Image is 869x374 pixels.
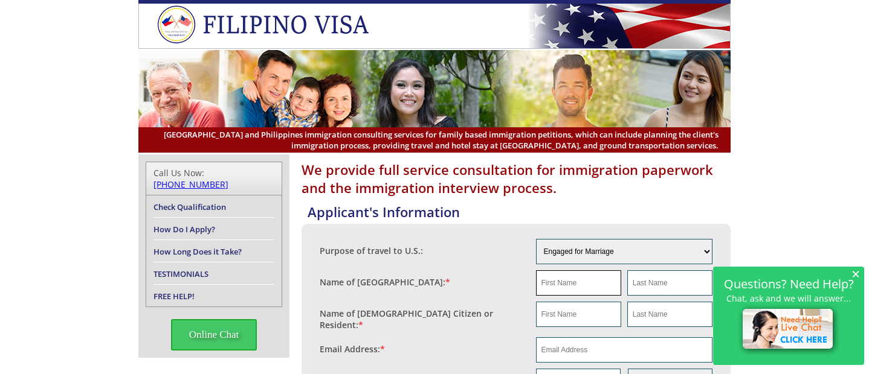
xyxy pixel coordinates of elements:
label: Name of [GEOGRAPHIC_DATA]: [320,276,450,288]
span: Online Chat [171,319,257,350]
span: [GEOGRAPHIC_DATA] and Philippines immigration consulting services for family based immigration pe... [150,129,719,151]
a: [PHONE_NUMBER] [153,179,228,190]
h1: We provide full service consultation for immigration paperwork and the immigration interview proc... [302,160,731,197]
label: Purpose of travel to U.S.: [320,245,423,256]
p: Chat, ask and we will answer... [719,293,858,303]
a: How Long Does it Take? [153,246,242,257]
a: Check Qualification [153,201,226,212]
h2: Questions? Need Help? [719,279,858,289]
input: Last Name [627,270,712,296]
img: live-chat-icon.png [737,303,841,357]
span: × [851,268,860,279]
input: First Name [536,302,621,327]
input: First Name [536,270,621,296]
a: How Do I Apply? [153,224,215,235]
h4: Applicant's Information [308,203,731,221]
a: TESTIMONIALS [153,268,208,279]
input: Email Address [536,337,713,363]
label: Email Address: [320,343,385,355]
div: Call Us Now: [153,167,274,190]
input: Last Name [627,302,712,327]
a: FREE HELP! [153,291,195,302]
label: Name of [DEMOGRAPHIC_DATA] Citizen or Resident: [320,308,524,331]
